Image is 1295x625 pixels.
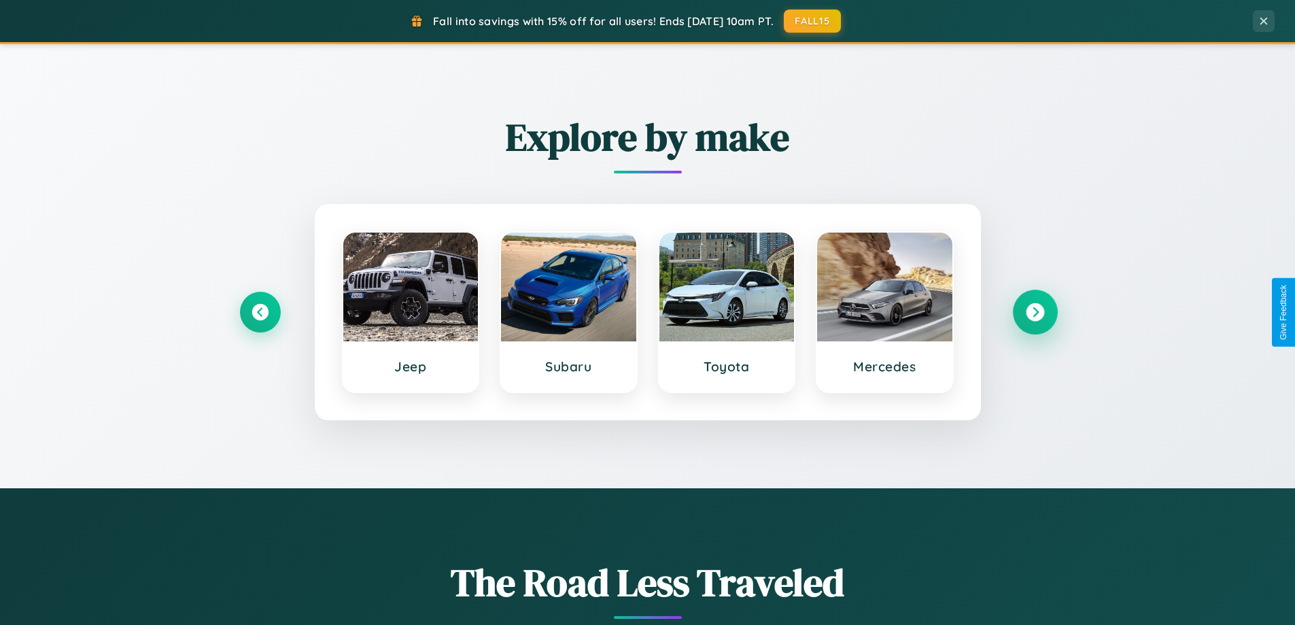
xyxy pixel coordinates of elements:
[357,358,465,375] h3: Jeep
[784,10,841,33] button: FALL15
[673,358,781,375] h3: Toyota
[515,358,623,375] h3: Subaru
[240,111,1056,163] h2: Explore by make
[1279,285,1288,340] div: Give Feedback
[240,556,1056,609] h1: The Road Less Traveled
[433,14,774,28] span: Fall into savings with 15% off for all users! Ends [DATE] 10am PT.
[831,358,939,375] h3: Mercedes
